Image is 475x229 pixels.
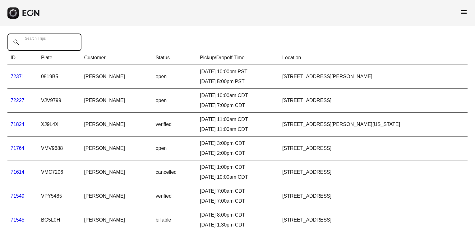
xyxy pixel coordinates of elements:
[11,217,25,222] a: 71545
[153,160,197,184] td: cancelled
[38,184,81,208] td: VPY5485
[200,211,276,219] div: [DATE] 8:00pm CDT
[200,116,276,123] div: [DATE] 11:00am CDT
[11,122,25,127] a: 71824
[200,173,276,181] div: [DATE] 10:00am CDT
[81,184,152,208] td: [PERSON_NAME]
[200,78,276,85] div: [DATE] 5:00pm PST
[153,65,197,89] td: open
[153,113,197,137] td: verified
[38,51,81,65] th: Plate
[81,65,152,89] td: [PERSON_NAME]
[279,113,468,137] td: [STREET_ADDRESS][PERSON_NAME][US_STATE]
[197,51,279,65] th: Pickup/Dropoff Time
[200,126,276,133] div: [DATE] 11:00am CDT
[460,8,468,16] span: menu
[279,89,468,113] td: [STREET_ADDRESS]
[11,193,25,199] a: 71549
[153,89,197,113] td: open
[11,74,25,79] a: 72371
[279,65,468,89] td: [STREET_ADDRESS][PERSON_NAME]
[7,51,38,65] th: ID
[200,68,276,75] div: [DATE] 10:00pm PST
[25,36,46,41] label: Search Trips
[81,113,152,137] td: [PERSON_NAME]
[81,89,152,113] td: [PERSON_NAME]
[279,137,468,160] td: [STREET_ADDRESS]
[11,169,25,175] a: 71614
[279,51,468,65] th: Location
[153,137,197,160] td: open
[200,150,276,157] div: [DATE] 2:00pm CDT
[200,102,276,109] div: [DATE] 7:00pm CDT
[200,187,276,195] div: [DATE] 7:00am CDT
[38,113,81,137] td: XJ9L4X
[81,51,152,65] th: Customer
[38,89,81,113] td: VJV9799
[279,160,468,184] td: [STREET_ADDRESS]
[279,184,468,208] td: [STREET_ADDRESS]
[153,184,197,208] td: verified
[153,51,197,65] th: Status
[81,137,152,160] td: [PERSON_NAME]
[38,160,81,184] td: VMC7206
[200,197,276,205] div: [DATE] 7:00am CDT
[200,164,276,171] div: [DATE] 1:00pm CDT
[200,221,276,229] div: [DATE] 1:30pm CDT
[81,160,152,184] td: [PERSON_NAME]
[200,92,276,99] div: [DATE] 10:00am CDT
[38,65,81,89] td: 0819B5
[200,140,276,147] div: [DATE] 3:00pm CDT
[11,98,25,103] a: 72227
[11,146,25,151] a: 71764
[38,137,81,160] td: VMV9688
